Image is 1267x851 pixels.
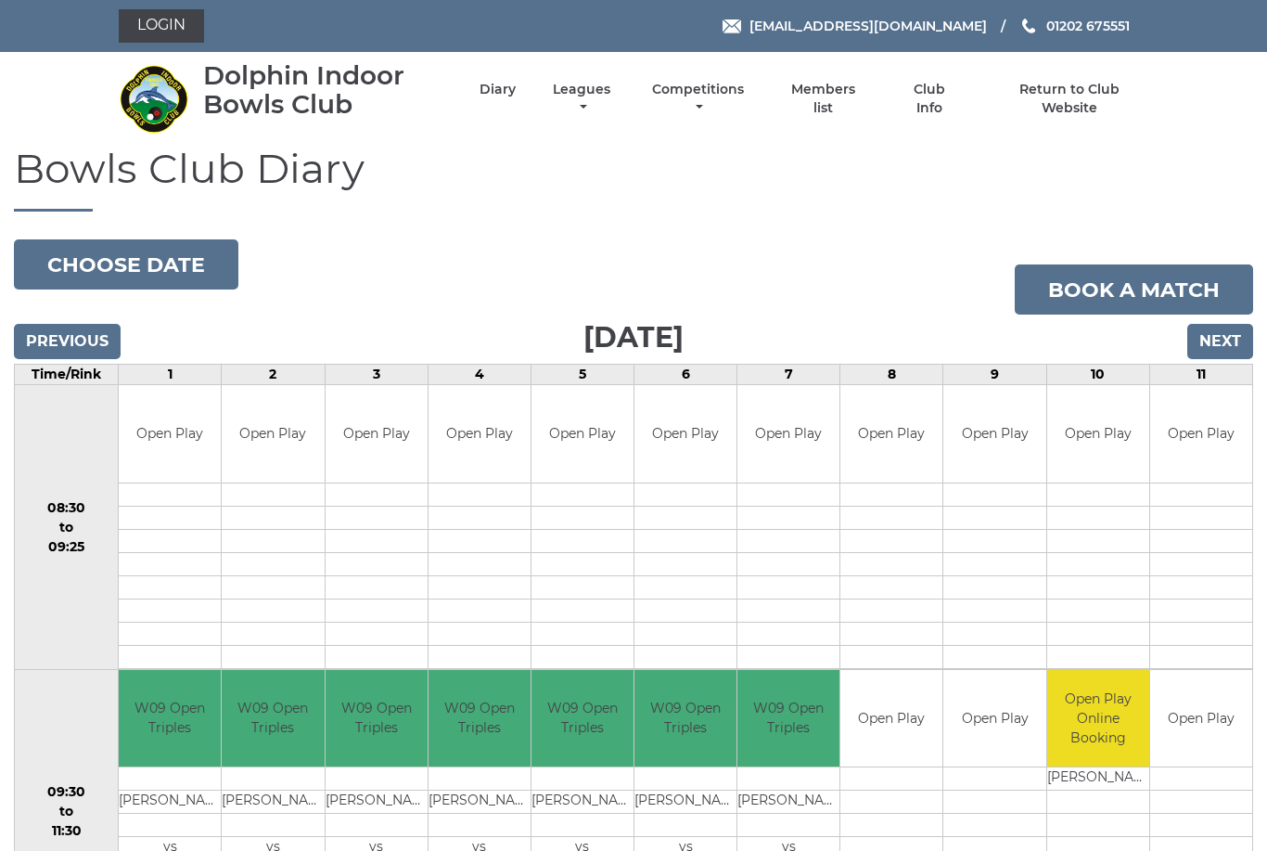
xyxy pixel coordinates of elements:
[531,791,633,814] td: [PERSON_NAME]
[14,324,121,359] input: Previous
[737,385,839,483] td: Open Play
[1150,670,1252,767] td: Open Play
[1015,264,1253,315] a: Book a match
[326,670,428,767] td: W09 Open Triples
[943,670,1045,767] td: Open Play
[1046,365,1149,385] td: 10
[943,365,1046,385] td: 9
[723,16,987,36] a: Email [EMAIL_ADDRESS][DOMAIN_NAME]
[325,365,428,385] td: 3
[840,385,942,483] td: Open Play
[222,670,324,767] td: W09 Open Triples
[222,791,324,814] td: [PERSON_NAME]
[634,385,736,483] td: Open Play
[222,385,324,483] td: Open Play
[119,385,221,483] td: Open Play
[1019,16,1130,36] a: Phone us 01202 675551
[531,385,633,483] td: Open Play
[326,791,428,814] td: [PERSON_NAME]
[634,670,736,767] td: W09 Open Triples
[1150,385,1252,483] td: Open Play
[429,385,531,483] td: Open Play
[119,365,222,385] td: 1
[1187,324,1253,359] input: Next
[15,385,119,670] td: 08:30 to 09:25
[1047,767,1149,791] td: [PERSON_NAME]
[840,670,942,767] td: Open Play
[531,670,633,767] td: W09 Open Triples
[14,239,238,290] button: Choose date
[1047,385,1149,483] td: Open Play
[1022,19,1035,33] img: Phone us
[428,365,531,385] td: 4
[480,81,516,98] a: Diary
[647,81,749,117] a: Competitions
[749,18,987,34] span: [EMAIL_ADDRESS][DOMAIN_NAME]
[781,81,866,117] a: Members list
[14,146,1253,212] h1: Bowls Club Diary
[548,81,615,117] a: Leagues
[1046,18,1130,34] span: 01202 675551
[737,365,840,385] td: 7
[992,81,1148,117] a: Return to Club Website
[119,9,204,43] a: Login
[723,19,741,33] img: Email
[1149,365,1252,385] td: 11
[531,365,633,385] td: 5
[429,791,531,814] td: [PERSON_NAME]
[15,365,119,385] td: Time/Rink
[222,365,325,385] td: 2
[634,365,737,385] td: 6
[899,81,959,117] a: Club Info
[1047,670,1149,767] td: Open Play Online Booking
[326,385,428,483] td: Open Play
[737,670,839,767] td: W09 Open Triples
[203,61,447,119] div: Dolphin Indoor Bowls Club
[119,64,188,134] img: Dolphin Indoor Bowls Club
[634,791,736,814] td: [PERSON_NAME]
[840,365,943,385] td: 8
[119,670,221,767] td: W09 Open Triples
[737,791,839,814] td: [PERSON_NAME]
[119,791,221,814] td: [PERSON_NAME]
[943,385,1045,483] td: Open Play
[429,670,531,767] td: W09 Open Triples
